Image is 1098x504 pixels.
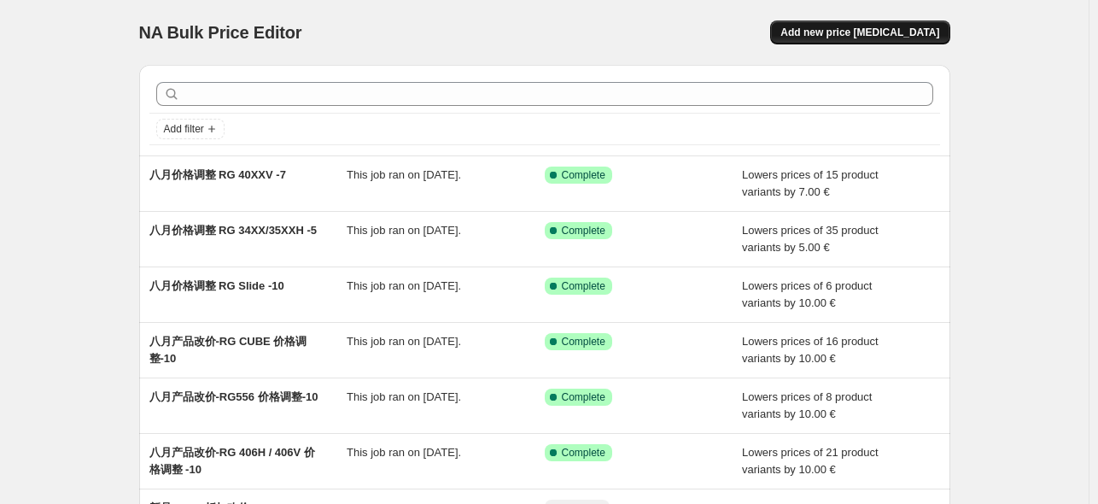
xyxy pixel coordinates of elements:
span: Lowers prices of 6 product variants by 10.00 € [742,279,872,309]
span: 八月产品改价-RG556 价格调整-10 [149,390,318,403]
span: Complete [562,335,605,349]
span: Add new price [MEDICAL_DATA] [780,26,939,39]
span: This job ran on [DATE]. [347,168,461,181]
button: Add new price [MEDICAL_DATA] [770,21,949,44]
span: This job ran on [DATE]. [347,279,461,292]
span: Complete [562,446,605,460]
span: 八月价格调整 RG Slide -10 [149,279,284,292]
span: 八月价格调整 RG 40XXV -7 [149,168,286,181]
span: Lowers prices of 21 product variants by 10.00 € [742,446,879,476]
span: Complete [562,390,605,404]
span: This job ran on [DATE]. [347,390,461,403]
span: Add filter [164,122,204,136]
span: 八月产品改价-RG CUBE 价格调整-10 [149,335,307,365]
span: This job ran on [DATE]. [347,446,461,459]
span: Lowers prices of 15 product variants by 7.00 € [742,168,879,198]
span: Lowers prices of 35 product variants by 5.00 € [742,224,879,254]
button: Add filter [156,119,225,139]
span: Complete [562,168,605,182]
span: Complete [562,279,605,293]
span: NA Bulk Price Editor [139,23,302,42]
span: Complete [562,224,605,237]
span: Lowers prices of 8 product variants by 10.00 € [742,390,872,420]
span: 八月价格调整 RG 34XX/35XXH -5 [149,224,318,237]
span: This job ran on [DATE]. [347,335,461,348]
span: This job ran on [DATE]. [347,224,461,237]
span: Lowers prices of 16 product variants by 10.00 € [742,335,879,365]
span: 八月产品改价-RG 406H / 406V 价格调整 -10 [149,446,315,476]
